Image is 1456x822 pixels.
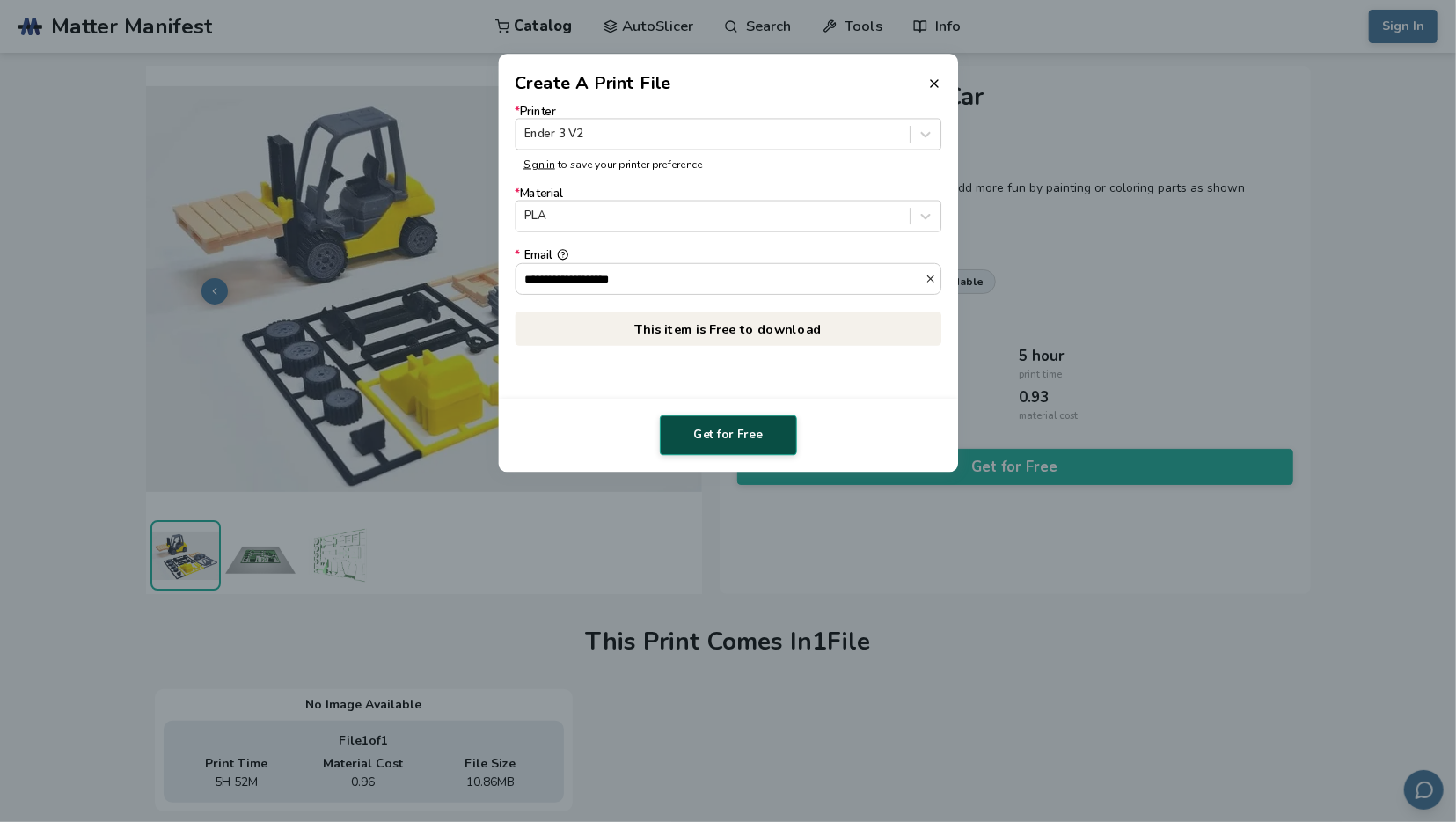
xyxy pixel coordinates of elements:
[515,70,671,96] h2: Create A Print File
[660,415,797,456] button: Get for Free
[925,273,940,284] button: *Email
[515,249,941,262] div: Email
[515,187,941,232] label: Material
[523,158,933,171] p: to save your printer preference
[516,263,925,293] input: *Email
[515,312,941,346] p: This item is Free to download
[515,105,941,150] label: Printer
[524,209,528,223] input: *MaterialPLA
[523,157,555,171] a: Sign in
[557,249,568,261] button: *Email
